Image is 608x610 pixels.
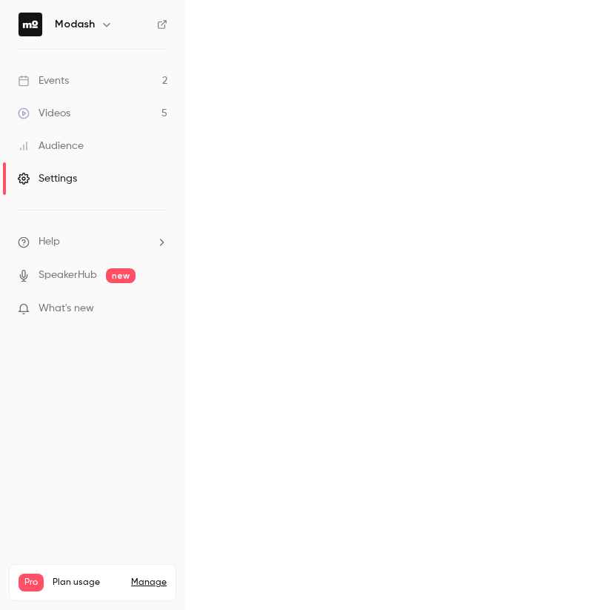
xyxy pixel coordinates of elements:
[19,574,44,591] span: Pro
[131,577,167,589] a: Manage
[53,577,122,589] span: Plan usage
[39,268,97,283] a: SpeakerHub
[39,234,60,250] span: Help
[18,171,77,186] div: Settings
[55,17,95,32] h6: Modash
[18,139,84,153] div: Audience
[19,13,42,36] img: Modash
[39,301,94,316] span: What's new
[18,73,69,88] div: Events
[18,106,70,121] div: Videos
[18,234,167,250] li: help-dropdown-opener
[106,268,136,283] span: new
